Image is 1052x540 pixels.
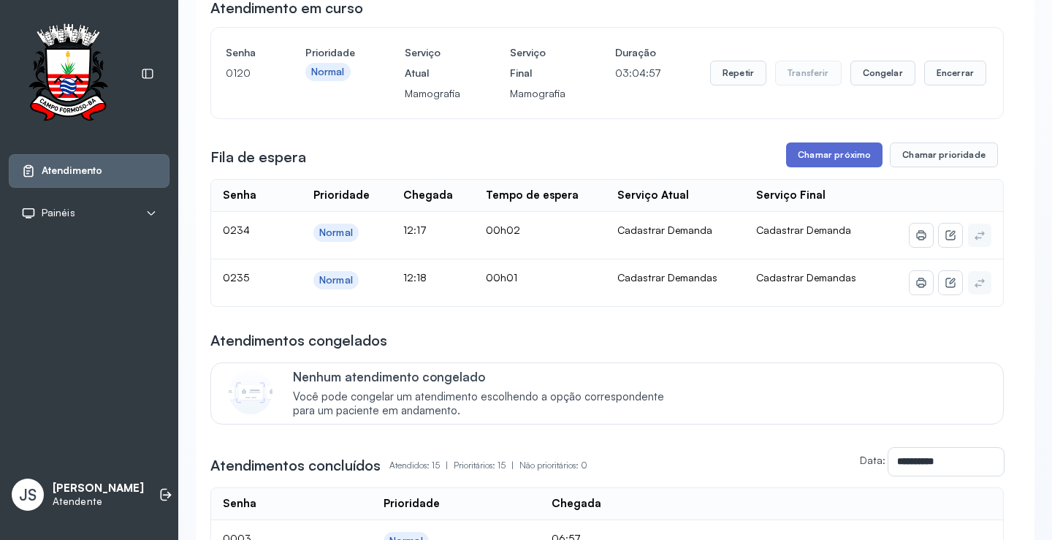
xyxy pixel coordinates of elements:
[510,83,565,104] p: Mamografia
[319,227,353,239] div: Normal
[511,460,514,471] span: |
[223,189,256,202] div: Senha
[311,66,345,78] div: Normal
[454,455,519,476] p: Prioritários: 15
[42,207,75,219] span: Painéis
[756,271,856,284] span: Cadastrar Demandas
[617,224,733,237] div: Cadastrar Demanda
[223,497,256,511] div: Senha
[305,42,355,63] h4: Prioridade
[403,224,427,236] span: 12:17
[617,189,689,202] div: Serviço Atual
[293,390,679,418] span: Você pode congelar um atendimento escolhendo a opção correspondente para um paciente em andamento.
[405,83,460,104] p: Mamografia
[389,455,454,476] p: Atendidos: 15
[319,274,353,286] div: Normal
[617,271,733,284] div: Cadastrar Demandas
[615,42,660,63] h4: Duração
[226,42,256,63] h4: Senha
[210,147,306,167] h3: Fila de espera
[510,42,565,83] h4: Serviço Final
[890,142,998,167] button: Chamar prioridade
[924,61,986,85] button: Encerrar
[229,370,272,414] img: Imagem de CalloutCard
[53,495,144,508] p: Atendente
[405,42,460,83] h4: Serviço Atual
[850,61,915,85] button: Congelar
[403,271,427,284] span: 12:18
[775,61,842,85] button: Transferir
[446,460,448,471] span: |
[615,63,660,83] p: 03:04:57
[486,271,517,284] span: 00h01
[53,482,144,495] p: [PERSON_NAME]
[486,224,520,236] span: 00h02
[223,271,249,284] span: 0235
[42,164,102,177] span: Atendimento
[226,63,256,83] p: 0120
[710,61,766,85] button: Repetir
[756,189,826,202] div: Serviço Final
[223,224,250,236] span: 0234
[210,455,381,476] h3: Atendimentos concluídos
[552,497,601,511] div: Chegada
[486,189,579,202] div: Tempo de espera
[786,142,883,167] button: Chamar próximo
[15,23,121,125] img: Logotipo do estabelecimento
[210,330,387,351] h3: Atendimentos congelados
[403,189,453,202] div: Chegada
[384,497,440,511] div: Prioridade
[756,224,851,236] span: Cadastrar Demanda
[313,189,370,202] div: Prioridade
[860,454,885,466] label: Data:
[21,164,157,178] a: Atendimento
[519,455,587,476] p: Não prioritários: 0
[293,369,679,384] p: Nenhum atendimento congelado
